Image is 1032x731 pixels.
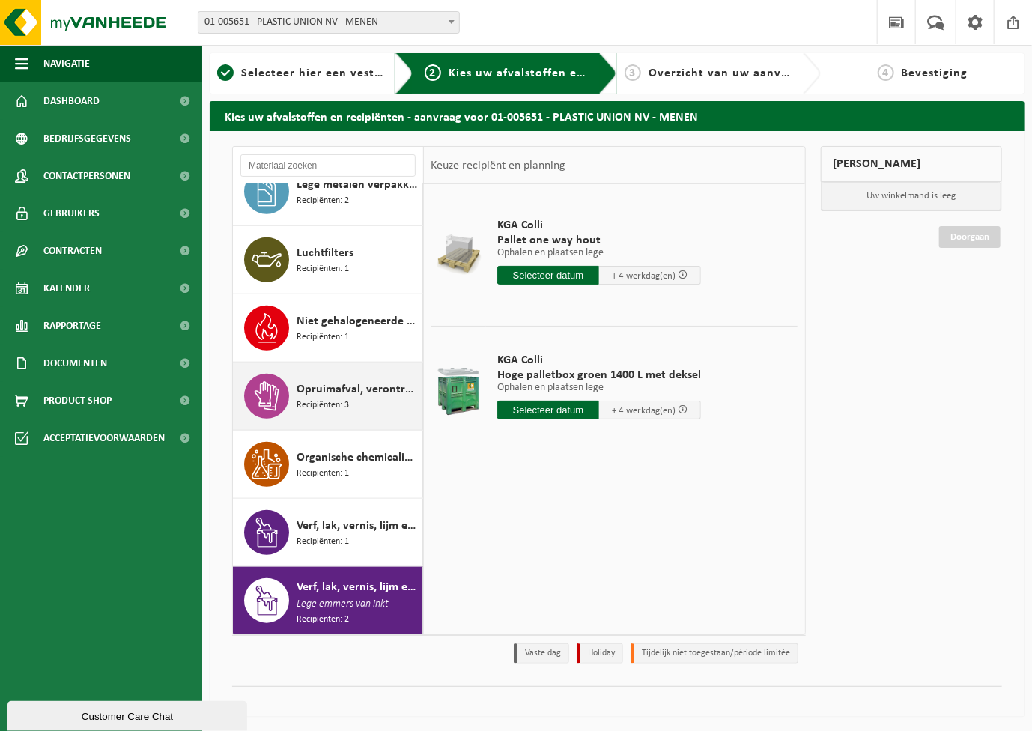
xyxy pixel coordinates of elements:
[297,194,349,208] span: Recipiënten: 2
[43,270,90,307] span: Kalender
[43,419,165,457] span: Acceptatievoorwaarden
[297,578,419,596] span: Verf, lak, vernis, lijm en inkt, industrieel in kleinverpakking
[424,147,574,184] div: Keuze recipiënt en planning
[939,226,1001,248] a: Doorgaan
[649,67,807,79] span: Overzicht van uw aanvraag
[198,11,460,34] span: 01-005651 - PLASTIC UNION NV - MENEN
[297,449,419,467] span: Organische chemicaliën niet gevaarlijk, vloeibaar in kleinverpakking
[233,499,423,567] button: Verf, lak, vernis, lijm en inkt, industrieel in IBC Recipiënten: 1
[497,401,599,419] input: Selecteer datum
[43,382,112,419] span: Product Shop
[625,64,641,81] span: 3
[497,266,599,285] input: Selecteer datum
[233,294,423,363] button: Niet gehalogeneerde solventen - hoogcalorisch in kleinverpakking Recipiënten: 1
[297,467,349,481] span: Recipiënten: 1
[43,345,107,382] span: Documenten
[425,64,441,81] span: 2
[7,698,250,731] iframe: chat widget
[43,232,102,270] span: Contracten
[612,406,676,416] span: + 4 werkdag(en)
[233,226,423,294] button: Luchtfilters Recipiënten: 1
[497,353,701,368] span: KGA Colli
[297,517,419,535] span: Verf, lak, vernis, lijm en inkt, industrieel in IBC
[43,157,130,195] span: Contactpersonen
[240,154,416,177] input: Materiaal zoeken
[233,363,423,431] button: Opruimafval, verontreinigd, ontvlambaar Recipiënten: 3
[43,45,90,82] span: Navigatie
[297,398,349,413] span: Recipiënten: 3
[822,182,1001,210] p: Uw winkelmand is leeg
[198,12,459,33] span: 01-005651 - PLASTIC UNION NV - MENEN
[297,330,349,345] span: Recipiënten: 1
[497,218,701,233] span: KGA Colli
[297,613,349,627] span: Recipiënten: 2
[217,64,234,81] span: 1
[233,567,423,638] button: Verf, lak, vernis, lijm en inkt, industrieel in kleinverpakking Lege emmers van inkt Recipiënten: 2
[497,383,701,393] p: Ophalen en plaatsen lege
[821,146,1002,182] div: [PERSON_NAME]
[43,307,101,345] span: Rapportage
[902,67,968,79] span: Bevestiging
[43,120,131,157] span: Bedrijfsgegevens
[297,380,419,398] span: Opruimafval, verontreinigd, ontvlambaar
[297,176,419,194] span: Lege metalen verpakkingen van verf en/of inkt (schraapschoon)
[297,262,349,276] span: Recipiënten: 1
[449,67,655,79] span: Kies uw afvalstoffen en recipiënten
[241,67,403,79] span: Selecteer hier een vestiging
[217,64,383,82] a: 1Selecteer hier een vestiging
[878,64,894,81] span: 4
[233,158,423,226] button: Lege metalen verpakkingen van verf en/of inkt (schraapschoon) Recipiënten: 2
[577,643,623,664] li: Holiday
[210,101,1025,130] h2: Kies uw afvalstoffen en recipiënten - aanvraag voor 01-005651 - PLASTIC UNION NV - MENEN
[497,368,701,383] span: Hoge palletbox groen 1400 L met deksel
[497,233,701,248] span: Pallet one way hout
[43,195,100,232] span: Gebruikers
[297,535,349,549] span: Recipiënten: 1
[612,271,676,281] span: + 4 werkdag(en)
[497,248,701,258] p: Ophalen en plaatsen lege
[297,596,389,613] span: Lege emmers van inkt
[631,643,798,664] li: Tijdelijk niet toegestaan/période limitée
[233,431,423,499] button: Organische chemicaliën niet gevaarlijk, vloeibaar in kleinverpakking Recipiënten: 1
[43,82,100,120] span: Dashboard
[297,312,419,330] span: Niet gehalogeneerde solventen - hoogcalorisch in kleinverpakking
[514,643,569,664] li: Vaste dag
[297,244,353,262] span: Luchtfilters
